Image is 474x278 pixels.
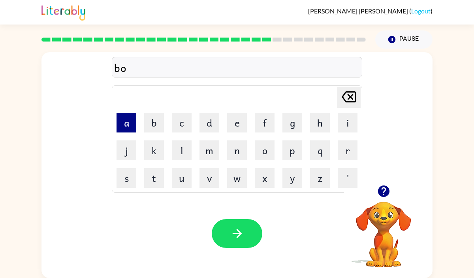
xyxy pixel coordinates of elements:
[144,168,164,188] button: t
[172,168,192,188] button: u
[114,59,360,76] div: bo
[144,140,164,160] button: k
[199,113,219,132] button: d
[227,113,247,132] button: e
[172,113,192,132] button: c
[199,140,219,160] button: m
[282,168,302,188] button: y
[282,113,302,132] button: g
[411,7,431,15] a: Logout
[344,189,423,269] video: Your browser must support playing .mp4 files to use Literably. Please try using another browser.
[338,168,357,188] button: '
[199,168,219,188] button: v
[117,168,136,188] button: s
[338,140,357,160] button: r
[310,168,330,188] button: z
[338,113,357,132] button: i
[227,168,247,188] button: w
[308,7,409,15] span: [PERSON_NAME] [PERSON_NAME]
[255,113,275,132] button: f
[308,7,433,15] div: ( )
[144,113,164,132] button: b
[375,30,433,49] button: Pause
[255,168,275,188] button: x
[227,140,247,160] button: n
[310,113,330,132] button: h
[41,3,85,21] img: Literably
[255,140,275,160] button: o
[172,140,192,160] button: l
[117,140,136,160] button: j
[310,140,330,160] button: q
[282,140,302,160] button: p
[117,113,136,132] button: a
